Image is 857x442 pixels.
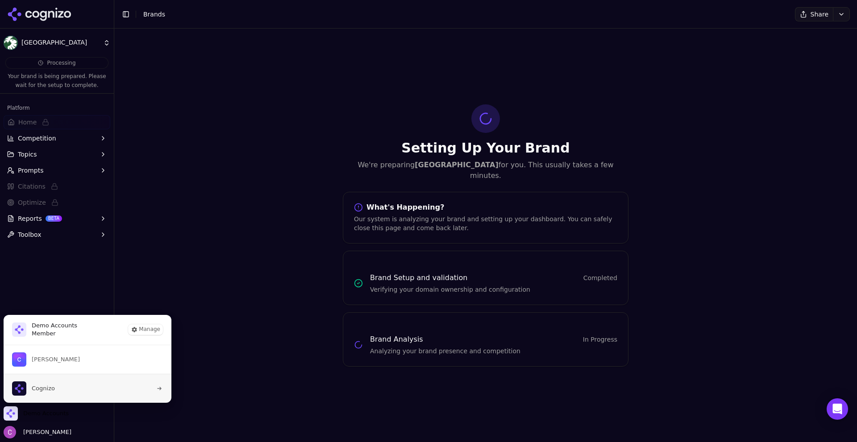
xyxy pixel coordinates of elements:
span: Chris Abouraad [32,355,80,364]
img: Demo Accounts [4,406,18,421]
button: Close organization switcher [4,406,69,421]
span: Home [18,118,37,127]
img: Chris Abouraad [4,426,16,438]
span: Member [32,330,77,338]
button: Manage [128,324,163,335]
span: Citations [18,182,46,191]
span: Topics [18,150,37,159]
p: Analyzing your brand presence and competition [370,347,617,355]
span: In Progress [583,335,617,344]
img: Cognizo [12,381,26,396]
span: BETA [46,215,62,222]
span: Demo Accounts [23,409,69,417]
p: Verifying your domain ownership and configuration [370,285,617,294]
img: Chris Abouraad [12,352,26,367]
div: What's Happening? [354,203,617,212]
nav: breadcrumb [143,10,777,19]
h3: Brand Analysis [370,334,423,345]
p: We're preparing for you. This usually takes a few minutes. [343,160,628,181]
span: Brands [143,11,165,18]
img: San Diego Zoo [4,36,18,50]
span: [GEOGRAPHIC_DATA] [21,39,100,47]
button: Share [795,7,833,21]
span: Cognizo [32,384,55,392]
img: Demo Accounts [12,322,26,337]
span: Competition [18,134,56,143]
span: Prompts [18,166,44,175]
h1: Setting Up Your Brand [343,140,628,156]
div: Open Intercom Messenger [827,398,848,420]
p: Your brand is being prepared. Please wait for the setup to complete. [5,72,108,90]
span: Reports [18,214,42,223]
span: Completed [583,273,617,282]
div: Demo Accounts is active [4,315,171,403]
span: Toolbox [18,230,42,239]
span: [PERSON_NAME] [20,428,71,436]
button: Open user button [4,426,71,438]
div: Platform [4,101,110,115]
strong: [GEOGRAPHIC_DATA] [415,161,498,169]
span: Processing [47,59,75,66]
div: List of all organization memberships [3,345,172,403]
h3: Brand Setup and validation [370,273,467,283]
span: Optimize [18,198,46,207]
span: Demo Accounts [32,322,77,330]
div: Our system is analyzing your brand and setting up your dashboard. You can safely close this page ... [354,215,617,232]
